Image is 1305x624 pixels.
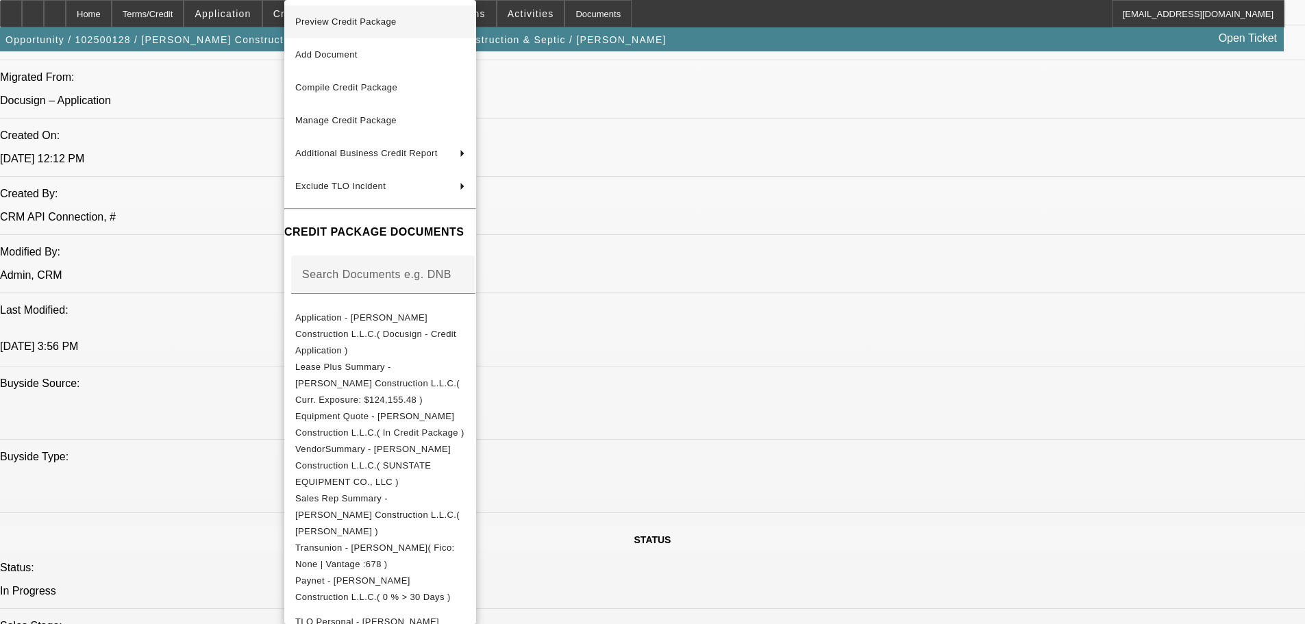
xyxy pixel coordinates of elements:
[302,269,451,280] mat-label: Search Documents e.g. DNB
[295,82,397,92] span: Compile Credit Package
[284,359,476,408] button: Lease Plus Summary - Pendleton Construction L.L.C.( Curr. Exposure: $124,155.48 )
[295,115,397,125] span: Manage Credit Package
[295,148,438,158] span: Additional Business Credit Report
[295,542,455,569] span: Transunion - [PERSON_NAME]( Fico: None | Vantage :678 )
[284,310,476,359] button: Application - Pendleton Construction L.L.C.( Docusign - Credit Application )
[284,224,476,240] h4: CREDIT PACKAGE DOCUMENTS
[295,16,397,27] span: Preview Credit Package
[295,312,456,355] span: Application - [PERSON_NAME] Construction L.L.C.( Docusign - Credit Application )
[284,540,476,573] button: Transunion - Griffor, Mark( Fico: None | Vantage :678 )
[295,362,460,405] span: Lease Plus Summary - [PERSON_NAME] Construction L.L.C.( Curr. Exposure: $124,155.48 )
[284,408,476,441] button: Equipment Quote - Pendleton Construction L.L.C.( In Credit Package )
[295,444,451,487] span: VendorSummary - [PERSON_NAME] Construction L.L.C.( SUNSTATE EQUIPMENT CO., LLC )
[295,181,386,191] span: Exclude TLO Incident
[295,411,464,438] span: Equipment Quote - [PERSON_NAME] Construction L.L.C.( In Credit Package )
[284,490,476,540] button: Sales Rep Summary - Pendleton Construction L.L.C.( Hendrix, Miles )
[295,49,358,60] span: Add Document
[284,441,476,490] button: VendorSummary - Pendleton Construction L.L.C.( SUNSTATE EQUIPMENT CO., LLC )
[295,493,460,536] span: Sales Rep Summary - [PERSON_NAME] Construction L.L.C.( [PERSON_NAME] )
[284,573,476,606] button: Paynet - Pendleton Construction L.L.C.( 0 % > 30 Days )
[295,575,451,602] span: Paynet - [PERSON_NAME] Construction L.L.C.( 0 % > 30 Days )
